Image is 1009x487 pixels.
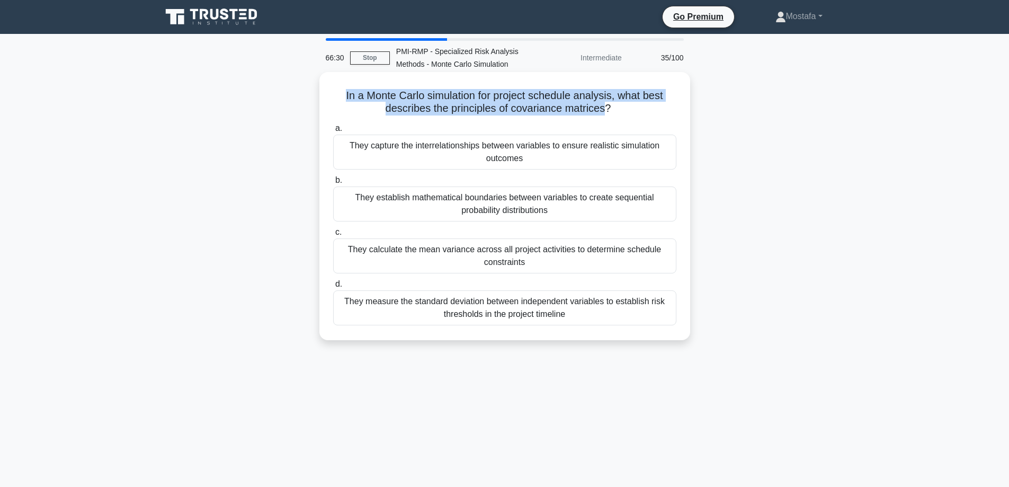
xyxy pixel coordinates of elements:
[628,47,690,68] div: 35/100
[350,51,390,65] a: Stop
[335,123,342,132] span: a.
[335,227,342,236] span: c.
[333,290,676,325] div: They measure the standard deviation between independent variables to establish risk thresholds in...
[319,47,350,68] div: 66:30
[335,279,342,288] span: d.
[333,135,676,170] div: They capture the interrelationships between variables to ensure realistic simulation outcomes
[750,6,848,27] a: Mostafa
[667,10,730,23] a: Go Premium
[332,89,677,116] h5: In a Monte Carlo simulation for project schedule analysis, what best describes the principles of ...
[335,175,342,184] span: b.
[535,47,628,68] div: Intermediate
[333,187,676,222] div: They establish mathematical boundaries between variables to create sequential probability distrib...
[390,41,535,75] div: PMI-RMP - Specialized Risk Analysis Methods - Monte Carlo Simulation
[333,238,676,273] div: They calculate the mean variance across all project activities to determine schedule constraints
